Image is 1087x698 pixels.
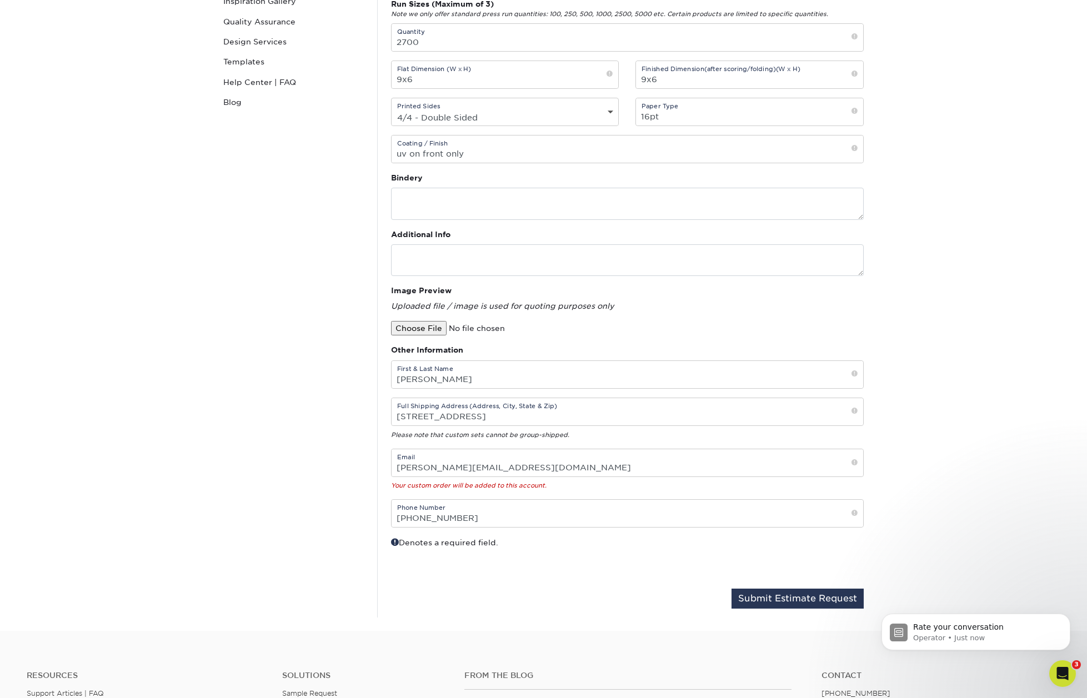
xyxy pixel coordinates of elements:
[865,590,1087,668] iframe: Intercom notifications message
[464,671,792,680] h4: From the Blog
[27,689,104,697] a: Support Articles | FAQ
[219,52,369,72] a: Templates
[391,286,452,295] strong: Image Preview
[282,689,337,697] a: Sample Request
[821,689,890,697] a: [PHONE_NUMBER]
[695,536,864,580] iframe: reCAPTCHA
[391,230,450,239] strong: Additional Info
[282,671,448,680] h4: Solutions
[383,536,628,580] div: Denotes a required field.
[219,72,369,92] a: Help Center | FAQ
[732,589,864,609] button: Submit Estimate Request
[219,32,369,52] a: Design Services
[391,302,614,310] em: Uploaded file / image is used for quoting purposes only
[391,173,423,182] strong: Bindery
[821,671,1060,680] a: Contact
[1049,660,1076,687] iframe: Intercom live chat
[219,92,369,112] a: Blog
[1072,660,1081,669] span: 3
[391,11,828,18] em: Note we only offer standard press run quantities: 100, 250, 500, 1000, 2500, 5000 etc. Certain pr...
[27,671,266,680] h4: Resources
[391,431,569,439] em: Please note that custom sets cannot be group-shipped.
[219,12,369,32] a: Quality Assurance
[391,482,547,489] em: Your custom order will be added to this account.
[391,345,463,354] strong: Other Information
